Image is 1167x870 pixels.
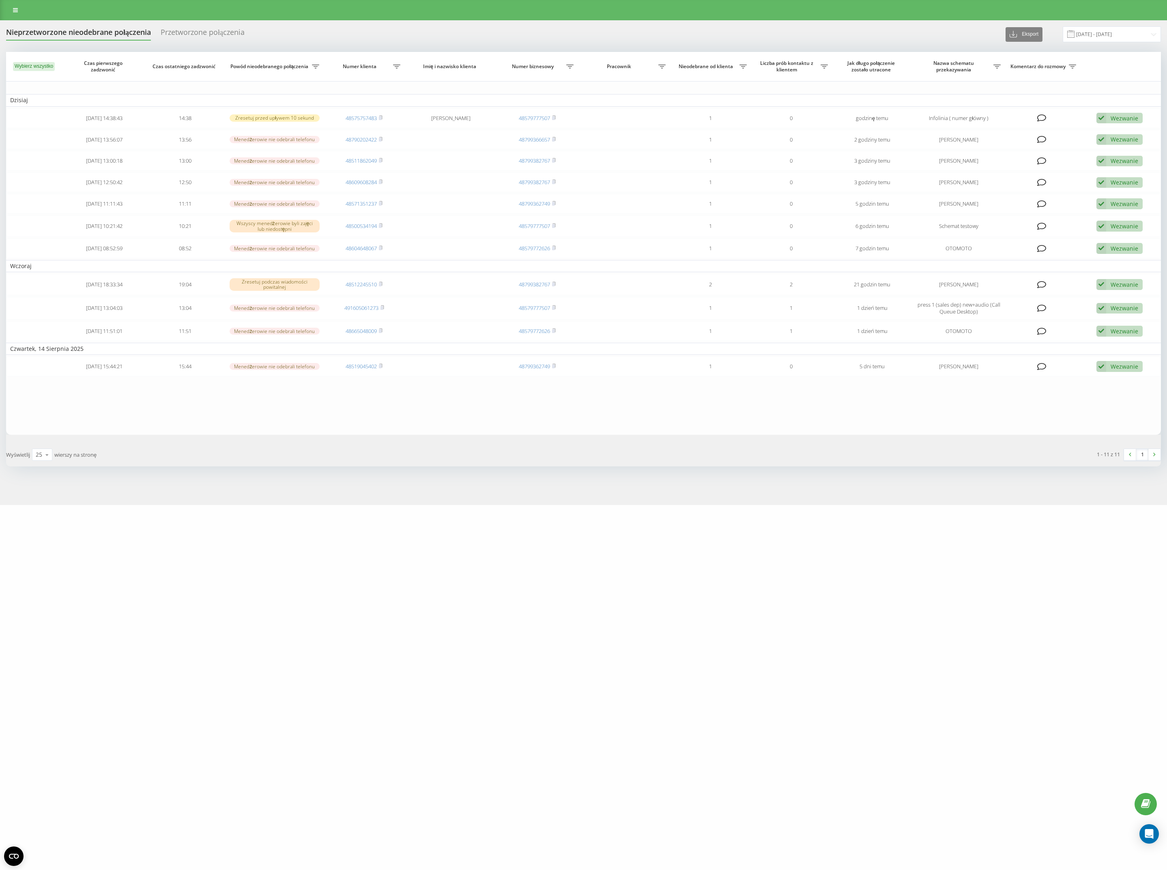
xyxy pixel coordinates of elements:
[913,297,1005,320] td: press 1 (sales dep) new+audio (Call Queue Desktop)
[145,130,226,150] td: 13:56
[832,321,913,341] td: 1 dzień temu
[832,151,913,171] td: 3 godziny temu
[344,304,378,311] a: 491605061273
[913,130,1005,150] td: [PERSON_NAME]
[670,194,751,214] td: 1
[519,200,550,207] a: 48799362749
[832,357,913,376] td: 5 dni temu
[519,136,550,143] a: 48799366657
[670,151,751,171] td: 1
[346,327,377,335] a: 48665048009
[36,451,42,459] div: 25
[1111,304,1138,312] div: Wezwanie
[1009,63,1069,70] span: Komentarz do rozmowy
[145,357,226,376] td: 15:44
[1111,327,1138,335] div: Wezwanie
[832,238,913,258] td: 7 godzin temu
[751,357,832,376] td: 0
[6,451,30,458] span: Wyświetlij
[230,157,320,164] div: Menedżerowie nie odebrali telefonu
[1111,135,1138,143] div: Wezwanie
[71,60,137,73] span: Czas pierwszego zadzwonić
[230,114,320,121] div: Zresetuj przed upływem 10 sekund
[755,60,820,73] span: Liczba prób kontaktu z klientem
[6,343,1161,355] td: Czwartek, 14 Sierpnia 2025
[145,297,226,320] td: 13:04
[832,108,913,128] td: godzinę temu
[230,245,320,252] div: Menedżerowie nie odebrali telefonu
[145,238,226,258] td: 08:52
[346,178,377,186] a: 48609608284
[1111,114,1138,122] div: Wezwanie
[751,238,832,258] td: 0
[64,215,144,237] td: [DATE] 10:21:42
[230,136,320,143] div: Menedżerowie nie odebrali telefonu
[64,297,144,320] td: [DATE] 13:04:03
[145,215,226,237] td: 10:21
[519,245,550,252] a: 48579772626
[913,151,1005,171] td: [PERSON_NAME]
[751,151,832,171] td: 0
[832,297,913,320] td: 1 dzień temu
[346,245,377,252] a: 48604648067
[670,274,751,295] td: 2
[1097,450,1120,458] div: 1 - 11 z 11
[670,172,751,192] td: 1
[64,130,144,150] td: [DATE] 13:56:07
[519,281,550,288] a: 48799382767
[161,28,245,41] div: Przetworzone połączenia
[913,274,1005,295] td: [PERSON_NAME]
[1111,363,1138,370] div: Wezwanie
[328,63,393,70] span: Numer klienta
[145,151,226,171] td: 13:00
[751,194,832,214] td: 0
[1111,157,1138,165] div: Wezwanie
[230,328,320,335] div: Menedżerowie nie odebrali telefonu
[751,297,832,320] td: 1
[832,274,913,295] td: 21 godzin temu
[519,178,550,186] a: 48799382767
[145,108,226,128] td: 14:38
[913,357,1005,376] td: [PERSON_NAME]
[145,321,226,341] td: 11:51
[346,363,377,370] a: 48519045402
[670,238,751,258] td: 1
[230,220,320,232] div: Wszyscy menedżerowie byli zajęci lub niedostępni
[153,63,218,70] span: Czas ostatniego zadzwonić
[6,94,1161,106] td: Dzisiaj
[64,321,144,341] td: [DATE] 11:51:01
[519,157,550,164] a: 48799382767
[670,357,751,376] td: 1
[230,179,320,186] div: Menedżerowie nie odebrali telefonu
[670,321,751,341] td: 1
[832,130,913,150] td: 2 godziny temu
[1111,178,1138,186] div: Wezwanie
[145,172,226,192] td: 12:50
[6,28,151,41] div: Nieprzetworzone nieodebrane połączenia
[674,63,739,70] span: Nieodebrane od klienta
[346,200,377,207] a: 48571351237
[64,151,144,171] td: [DATE] 13:00:18
[1111,281,1138,288] div: Wezwanie
[64,357,144,376] td: [DATE] 15:44:21
[4,846,24,866] button: Open CMP widget
[913,321,1005,341] td: OTOMOTO
[230,200,320,207] div: Menedżerowie nie odebrali telefonu
[832,194,913,214] td: 5 godzin temu
[582,63,658,70] span: Pracownik
[751,130,832,150] td: 0
[751,172,832,192] td: 0
[751,215,832,237] td: 0
[1111,200,1138,208] div: Wezwanie
[913,215,1005,237] td: Schemat testowy
[913,172,1005,192] td: [PERSON_NAME]
[230,63,311,70] span: Powód nieodebranego połączenia
[64,172,144,192] td: [DATE] 12:50:42
[913,108,1005,128] td: Infolinia ( numer główny )
[917,60,993,73] span: Nazwa schematu przekazywania
[346,281,377,288] a: 48512245510
[519,114,550,122] a: 48579777507
[751,108,832,128] td: 0
[346,157,377,164] a: 48511862049
[13,62,55,71] button: Wybierz wszystko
